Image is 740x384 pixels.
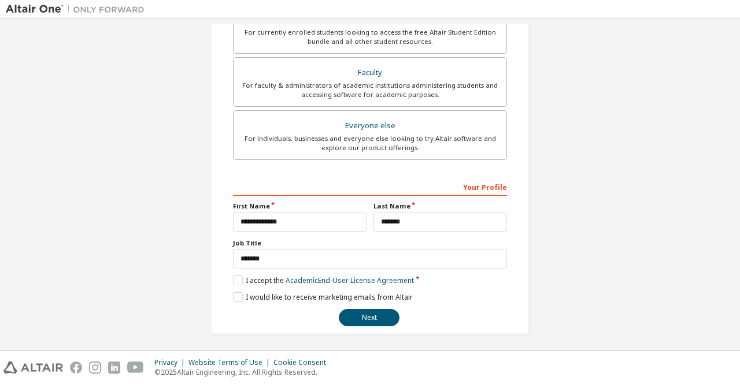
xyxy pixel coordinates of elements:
label: First Name [233,202,367,211]
div: Your Profile [233,177,507,196]
div: For individuals, businesses and everyone else looking to try Altair software and explore our prod... [240,134,499,152]
p: © 2025 Altair Engineering, Inc. All Rights Reserved. [154,367,333,377]
label: Job Title [233,238,507,248]
div: Faculty [240,65,499,81]
div: Everyone else [240,118,499,134]
img: facebook.svg [70,361,82,374]
img: Altair One [6,3,150,15]
img: linkedin.svg [108,361,120,374]
div: Privacy [154,358,188,367]
label: I would like to receive marketing emails from Altair [233,292,413,302]
label: I accept the [233,275,414,285]
div: Website Terms of Use [188,358,273,367]
button: Next [339,309,399,326]
div: For currently enrolled students looking to access the free Altair Student Edition bundle and all ... [240,28,499,46]
img: youtube.svg [127,361,144,374]
img: altair_logo.svg [3,361,63,374]
img: instagram.svg [89,361,101,374]
div: For faculty & administrators of academic institutions administering students and accessing softwa... [240,81,499,99]
div: Cookie Consent [273,358,333,367]
label: Last Name [373,202,507,211]
a: Academic End-User License Agreement [286,275,414,285]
